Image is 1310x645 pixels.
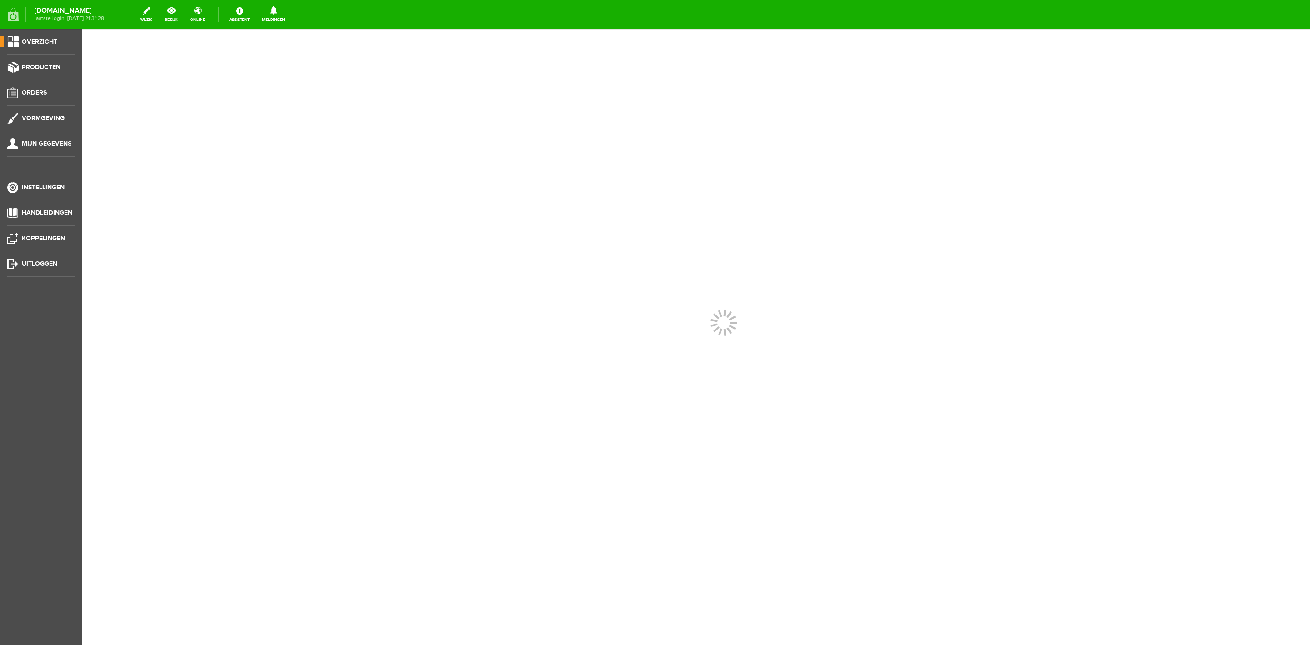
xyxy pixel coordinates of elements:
span: laatste login: [DATE] 21:31:28 [35,16,104,21]
a: Meldingen [257,5,291,25]
span: Handleidingen [22,209,72,217]
span: Uitloggen [22,260,57,268]
a: Assistent [224,5,255,25]
span: Koppelingen [22,234,65,242]
span: Instellingen [22,183,65,191]
a: online [185,5,211,25]
strong: [DOMAIN_NAME] [35,8,104,13]
span: Overzicht [22,38,57,46]
span: Orders [22,89,47,96]
span: Vormgeving [22,114,65,122]
a: bekijk [159,5,183,25]
a: wijzig [135,5,158,25]
span: Producten [22,63,60,71]
span: Mijn gegevens [22,140,71,147]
